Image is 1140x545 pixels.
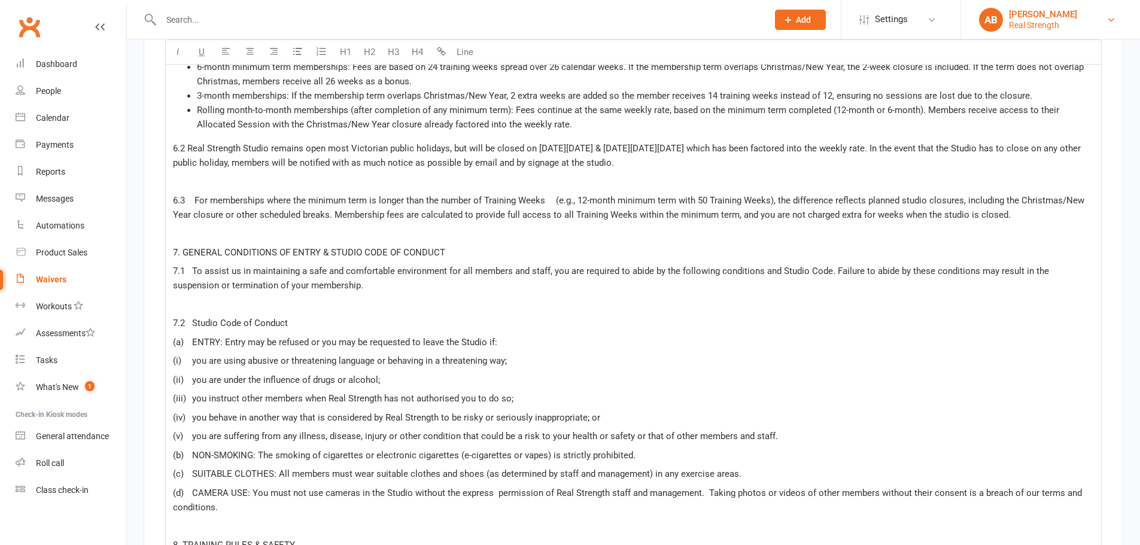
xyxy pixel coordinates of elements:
div: AB [979,8,1003,32]
a: General attendance kiosk mode [16,423,126,450]
span: (i) you are using abusive or threatening language or behaving in a threatening way; [173,355,507,366]
div: People [36,86,61,96]
span: 6.2 Real Strength Studio remains open most Victorian public holidays, but will be closed on [DATE... [173,143,1083,168]
a: People [16,78,126,105]
span: 7.1 To assist us in maintaining a safe and comfortable environment for all members and staff, you... [173,266,1051,291]
span: U [199,47,205,57]
div: Product Sales [36,248,87,257]
span: (v) you are suffering from any illness, disease, injury or other condition that could be a risk t... [173,431,778,442]
span: (b) NON-SMOKING: The smoking of cigarettes or electronic cigarettes (e-cigarettes or vapes) is st... [173,450,636,461]
div: Reports [36,167,65,176]
a: Messages [16,185,126,212]
a: Clubworx [14,12,44,42]
a: Reports [16,159,126,185]
div: What's New [36,382,79,392]
a: Product Sales [16,239,126,266]
div: Roll call [36,458,64,468]
a: Class kiosk mode [16,477,126,504]
button: Line [453,40,477,64]
span: Rolling month-to-month memberships (after completion of any minimum term): Fees continue at the s... [197,105,1062,130]
a: Calendar [16,105,126,132]
a: What's New1 [16,374,126,401]
div: Waivers [36,275,66,284]
button: U [190,40,214,64]
button: H1 [333,40,357,64]
div: [PERSON_NAME] [1009,9,1077,20]
span: (iii) you instruct other members when Real Strength has not authorised you to do so; [173,393,513,404]
div: Assessments [36,328,95,338]
span: 6-month minimum term memberships: Fees are based on 24 training weeks spread over 26 calendar wee... [197,62,1086,87]
div: Payments [36,140,74,150]
a: Assessments [16,320,126,347]
span: 1 [85,381,95,391]
a: Payments [16,132,126,159]
div: Real Strength [1009,20,1077,31]
a: Waivers [16,266,126,293]
div: Class check-in [36,485,89,495]
span: 7.2 Studio Code of Conduct [173,318,288,328]
span: (iv) you behave in another way that is considered by Real Strength to be risky or seriously inapp... [173,412,600,423]
button: H2 [357,40,381,64]
a: Automations [16,212,126,239]
button: Add [775,10,826,30]
span: (d) CAMERA USE: You must not use cameras in the Studio without the express permission of Real Str... [173,488,1084,513]
span: Settings [875,6,908,33]
span: (a) ENTRY: Entry may be refused or you may be requested to leave the Studio if: [173,337,497,348]
span: (ii) you are under the influence of drugs or alcohol; [173,375,380,385]
div: Automations [36,221,84,230]
span: (c) SUITABLE CLOTHES: All members must wear suitable clothes and shoes (as determined by staff an... [173,468,741,479]
div: Tasks [36,355,57,365]
input: Search... [157,11,759,28]
a: Workouts [16,293,126,320]
div: Messages [36,194,74,203]
button: H4 [405,40,429,64]
div: Dashboard [36,59,77,69]
span: 3-month memberships: If the membership term overlaps Christmas/New Year, 2 extra weeks are added ... [197,90,1032,101]
div: Workouts [36,302,72,311]
div: Calendar [36,113,69,123]
button: H3 [381,40,405,64]
span: Add [796,15,811,25]
a: Tasks [16,347,126,374]
span: 7. GENERAL CONDITIONS OF ENTRY & STUDIO CODE OF CONDUCT [173,247,445,258]
a: Roll call [16,450,126,477]
span: 6.3 For memberships where the minimum term is longer than the number of Training Weeks (e.g., 12-... [173,195,1087,220]
a: Dashboard [16,51,126,78]
div: General attendance [36,431,109,441]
